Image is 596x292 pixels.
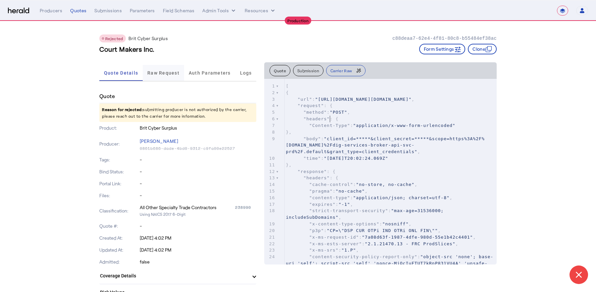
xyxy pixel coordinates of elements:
span: }, [286,162,292,167]
span: : , [286,202,353,207]
span: : , [286,248,359,253]
span: "2.1.21470.13 - FRC ProdSlices" [365,241,456,246]
div: 14 [265,181,276,188]
span: : , [286,195,452,200]
span: "no-store, no-cache" [356,182,415,187]
p: Bind Status: [99,168,138,175]
div: 238990 [235,204,256,211]
span: "content-security-policy-report-only" [309,254,418,259]
div: Producers [40,7,62,14]
span: "response" [298,169,327,174]
div: 8 [265,129,276,136]
div: 4 [265,102,276,109]
span: "url" [298,97,312,102]
p: 0861b686-dade-4bd0-9312-c9fa00e22527 [140,146,257,151]
span: "[DATE]T20:02:24.069Z" [324,156,388,161]
span: : , [286,228,441,233]
span: "body" [303,136,321,141]
div: Submissions [94,7,122,14]
span: : { [286,175,338,180]
div: 5 [265,109,276,116]
span: : , [286,182,417,187]
span: Raw Request [147,71,179,75]
div: 20 [265,227,276,234]
span: "1.P" [341,248,356,253]
div: 18 [265,207,276,214]
p: Using NAICS 2017 6-Digit [140,211,257,217]
button: Carrier Raw [326,65,366,76]
span: : , [286,208,447,220]
p: false [140,259,257,265]
span: "Content-Type" [309,123,350,128]
p: - [140,192,257,199]
p: Producer: [99,141,138,147]
span: "7a08d63f-1987-4dfe-980d-55e1b42c4401" [362,235,473,240]
div: 10 [265,155,276,162]
span: : [286,156,388,161]
span: : { [286,116,338,121]
span: [ [286,84,289,88]
button: internal dropdown menu [202,7,237,14]
img: Herald Logo [8,8,29,14]
div: 19 [265,221,276,227]
h3: Court Makers Inc. [99,44,155,54]
span: { [286,90,289,95]
span: : , [286,110,350,115]
span: "client_id=*****&client_secret=*****&scope=https%3A%2F%[DOMAIN_NAME]%2Fdig-services-broker-api-sv... [286,136,484,154]
span: : { [286,103,332,108]
p: [PERSON_NAME] [140,137,257,146]
span: Auth Parameters [189,71,231,75]
div: 3 [265,96,276,103]
button: Clone [468,44,497,54]
div: 12 [265,168,276,175]
span: : , [286,241,458,246]
p: Tags: [99,156,138,163]
span: "application/x-www-form-urlencoded" [353,123,456,128]
div: 22 [265,241,276,247]
button: Submission [293,65,323,76]
span: }, [286,130,292,135]
span: "[URL][DOMAIN_NAME][DOMAIN_NAME]" [315,97,412,102]
span: "x-ms-ests-server" [309,241,362,246]
div: 16 [265,195,276,201]
p: Classification: [99,207,138,214]
button: Quote [270,65,290,76]
p: Files: [99,192,138,199]
span: "no-cache" [336,189,365,194]
div: 15 [265,188,276,195]
span: : , [286,136,484,154]
div: 9 [265,136,276,142]
span: "x-ms-srs" [309,248,338,253]
span: "request" [298,103,324,108]
span: "method" [303,110,327,115]
span: : { [286,169,335,174]
span: "pragma" [309,189,333,194]
span: "POST" [330,110,347,115]
p: - [140,156,257,163]
herald-code-block: quote [264,79,497,264]
span: "expires" [309,202,335,207]
span: "cache-control" [309,182,353,187]
p: Brit Cyber Surplus [128,35,168,42]
p: Created At: [99,235,138,241]
span: "CP=\"DSP CUR OTPi IND OTRi ONL FIN\"" [327,228,438,233]
span: "time" [303,156,321,161]
div: All Other Specialty Trade Contractors [140,204,217,211]
div: Parameters [130,7,155,14]
mat-expansion-panel-header: Coverage Details [99,268,256,284]
span: "x-content-type-options" [309,221,379,226]
h4: Quote [99,92,115,100]
p: - [140,223,257,229]
span: : , [286,189,368,194]
p: [DATE] 4:02 PM [140,235,257,241]
button: Form Settings [419,44,466,54]
div: 2 [265,89,276,96]
span: "p3p" [309,228,324,233]
p: [DATE] 4:02 PM [140,247,257,253]
div: 17 [265,201,276,208]
span: : , [286,221,412,226]
div: 7 [265,122,276,129]
p: c88deaa7-62e4-4f81-80c8-b55484ef38ac [392,35,497,42]
mat-panel-title: Coverage Details [100,272,248,279]
span: Rejected [105,36,123,41]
